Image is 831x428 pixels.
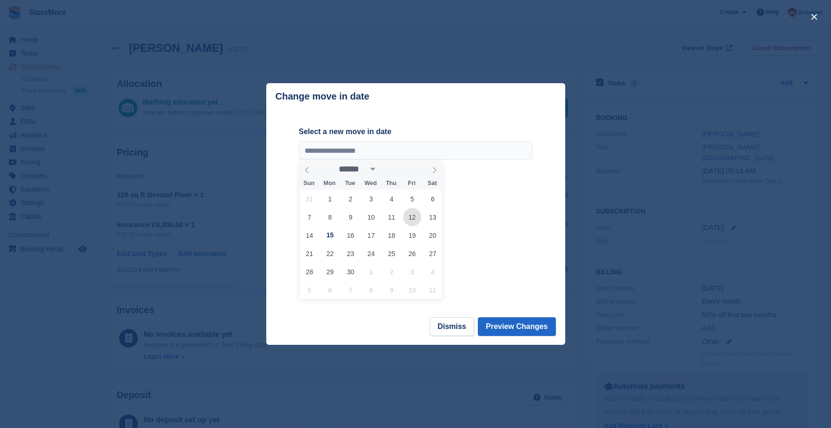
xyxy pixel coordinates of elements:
[430,317,474,336] button: Dismiss
[403,226,421,244] span: September 19, 2025
[321,263,339,281] span: September 29, 2025
[321,281,339,299] span: October 6, 2025
[422,180,442,186] span: Sat
[403,244,421,263] span: September 26, 2025
[424,281,442,299] span: October 11, 2025
[340,180,360,186] span: Tue
[401,180,422,186] span: Fri
[341,281,360,299] span: October 7, 2025
[403,190,421,208] span: September 5, 2025
[300,208,319,226] span: September 7, 2025
[424,208,442,226] span: September 13, 2025
[341,208,360,226] span: September 9, 2025
[300,190,319,208] span: August 31, 2025
[403,263,421,281] span: October 3, 2025
[362,281,380,299] span: October 8, 2025
[383,263,401,281] span: October 2, 2025
[321,226,339,244] span: September 15, 2025
[383,208,401,226] span: September 11, 2025
[321,244,339,263] span: September 22, 2025
[424,226,442,244] span: September 20, 2025
[341,244,360,263] span: September 23, 2025
[424,263,442,281] span: October 4, 2025
[341,226,360,244] span: September 16, 2025
[381,180,401,186] span: Thu
[362,226,380,244] span: September 17, 2025
[341,190,360,208] span: September 2, 2025
[362,244,380,263] span: September 24, 2025
[335,164,376,174] select: Month
[424,244,442,263] span: September 27, 2025
[341,263,360,281] span: September 30, 2025
[276,91,369,102] p: Change move in date
[383,244,401,263] span: September 25, 2025
[362,190,380,208] span: September 3, 2025
[383,281,401,299] span: October 9, 2025
[300,263,319,281] span: September 28, 2025
[478,317,556,336] button: Preview Changes
[300,281,319,299] span: October 5, 2025
[299,180,320,186] span: Sun
[299,126,533,137] label: Select a new move in date
[319,180,340,186] span: Mon
[383,226,401,244] span: September 18, 2025
[360,180,381,186] span: Wed
[321,190,339,208] span: September 1, 2025
[403,281,421,299] span: October 10, 2025
[300,226,319,244] span: September 14, 2025
[807,9,822,24] button: close
[362,208,380,226] span: September 10, 2025
[403,208,421,226] span: September 12, 2025
[424,190,442,208] span: September 6, 2025
[376,164,406,174] input: Year
[321,208,339,226] span: September 8, 2025
[383,190,401,208] span: September 4, 2025
[300,244,319,263] span: September 21, 2025
[362,263,380,281] span: October 1, 2025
